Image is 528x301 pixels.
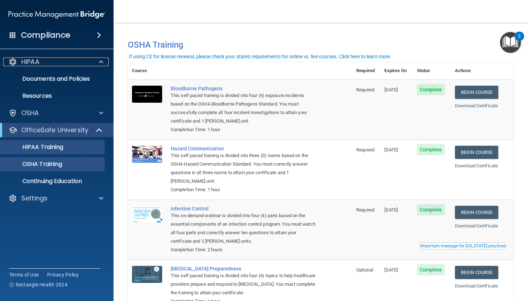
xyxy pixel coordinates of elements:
[417,144,445,155] span: Complete
[455,163,498,168] a: Download Certificate
[171,186,317,194] div: Completion Time: 1 hour
[171,86,317,91] a: Bloodborne Pathogens
[352,62,380,80] th: Required
[500,32,521,53] button: Open Resource Center, 2 new notifications
[417,264,445,275] span: Complete
[129,54,391,59] div: If using CE for license renewal, please check your state's requirements for online vs. live cours...
[21,194,48,203] p: Settings
[171,206,317,211] a: Infection Control
[455,266,498,279] a: Begin Course
[21,126,88,134] p: OfficeSafe University
[5,178,101,185] p: Continuing Education
[380,62,412,80] th: Expires On
[413,62,451,80] th: Status
[451,62,514,80] th: Actions
[455,223,498,229] a: Download Certificate
[384,207,398,213] span: [DATE]
[171,266,317,272] a: [MEDICAL_DATA] Preparedness
[9,126,103,134] a: OfficeSafe University
[384,87,398,92] span: [DATE]
[356,207,374,213] span: Required
[455,103,498,108] a: Download Certificate
[417,204,445,215] span: Complete
[384,267,398,273] span: [DATE]
[21,30,70,40] h4: Compliance
[455,146,498,159] a: Begin Course
[128,62,166,80] th: Course
[9,271,39,278] a: Terms of Use
[9,194,103,203] a: Settings
[356,87,374,92] span: Required
[455,86,498,99] a: Begin Course
[5,161,62,168] p: OSHA Training
[417,84,445,95] span: Complete
[171,272,317,297] div: This self-paced training is divided into four (4) topics to help healthcare providers prepare and...
[5,144,63,151] p: HIPAA Training
[171,151,317,186] div: This self-paced training is divided into three (3) rooms based on the OSHA Hazard Communication S...
[171,211,317,246] div: This on-demand webinar is divided into four (4) parts based on the essential components of an inf...
[171,91,317,125] div: This self-paced training is divided into four (4) exposure incidents based on the OSHA Bloodborne...
[518,36,521,45] div: 2
[5,75,101,82] p: Documents and Policies
[128,40,514,50] h4: OSHA Training
[171,125,317,134] div: Completion Time: 1 hour
[384,147,398,152] span: [DATE]
[455,206,498,219] a: Begin Course
[21,58,39,66] p: HIPAA
[5,92,101,100] p: Resources
[419,242,507,249] button: Read this if you are a dental practitioner in the state of CA
[356,147,374,152] span: Required
[455,283,498,289] a: Download Certificate
[9,7,105,22] img: PMB logo
[356,267,373,273] span: Optional
[21,109,39,117] p: OSHA
[171,246,317,254] div: Completion Time: 2 hours
[9,58,103,66] a: HIPAA
[128,53,392,60] button: If using CE for license renewal, please check your state's requirements for online vs. live cours...
[493,252,519,279] iframe: Drift Widget Chat Controller
[9,281,67,288] span: Ⓒ Rectangle Health 2024
[9,109,103,117] a: OSHA
[47,271,79,278] a: Privacy Policy
[171,146,317,151] a: Hazard Communication
[420,244,506,248] div: Important message for [US_STATE] practices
